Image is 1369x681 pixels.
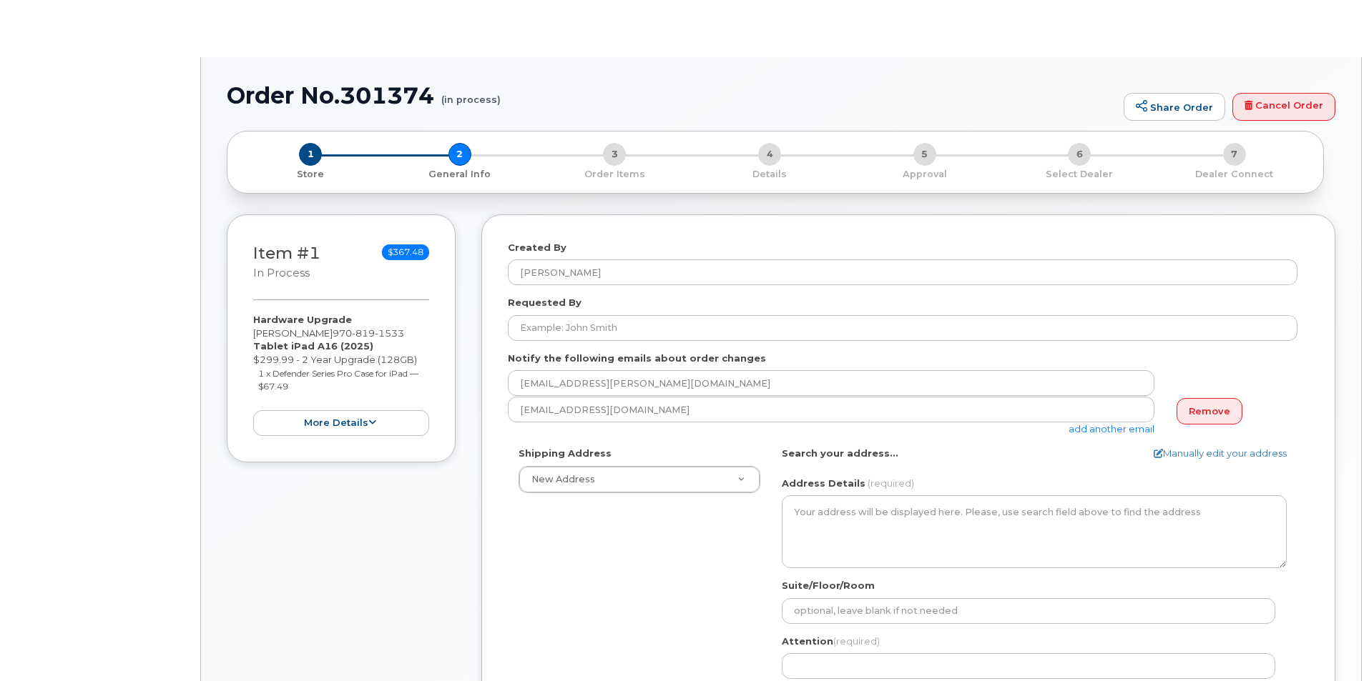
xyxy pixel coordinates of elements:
label: Created By [508,241,566,254]
a: Share Order [1124,93,1225,121]
span: 1533 [375,327,404,339]
a: Manually edit your address [1154,447,1287,460]
span: $367.48 [382,244,429,260]
a: Remove [1177,398,1242,424]
label: Suite/Floor/Room [782,579,875,592]
div: [PERSON_NAME] $299.99 - 2 Year Upgrade (128GB) [253,313,429,436]
label: Shipping Address [519,447,612,460]
a: Cancel Order [1232,93,1335,121]
strong: Tablet iPad A16 (2025) [253,340,373,352]
label: Address Details [782,477,865,490]
a: New Address [519,467,760,492]
span: New Address [531,474,595,484]
span: 819 [352,327,375,339]
strong: Hardware Upgrade [253,314,352,325]
span: (required) [868,477,914,489]
span: (required) [833,635,880,647]
label: Notify the following emails about order changes [508,352,766,365]
h1: Order No.301374 [227,83,1117,108]
a: add another email [1069,423,1154,434]
a: 1 Store [239,166,383,181]
p: Store [245,168,377,181]
small: (in process) [441,83,501,105]
small: in process [253,267,310,279]
small: 1 x Defender Series Pro Case for iPad — $67.49 [258,368,418,392]
span: 1 [299,143,322,166]
input: optional, leave blank if not needed [782,598,1275,624]
label: Search your address... [782,447,898,460]
input: Example: john@appleseed.com [508,370,1154,396]
input: Example: John Smith [508,315,1297,341]
span: 970 [333,327,404,339]
label: Attention [782,635,880,648]
h3: Item #1 [253,244,320,281]
label: Requested By [508,296,582,309]
button: more details [253,410,429,437]
input: Example: john@appleseed.com [508,397,1154,422]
